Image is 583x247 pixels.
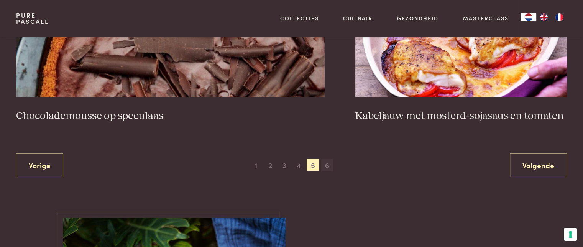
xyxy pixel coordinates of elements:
a: NL [521,13,536,21]
ul: Language list [536,13,567,21]
a: EN [536,13,552,21]
span: 5 [307,159,319,172]
aside: Language selected: Nederlands [521,13,567,21]
h3: Kabeljauw met mosterd-sojasaus en tomaten [355,109,567,123]
span: 2 [264,159,276,172]
a: Collecties [280,14,319,22]
h3: Chocolademousse op speculaas [16,109,325,123]
a: Gezondheid [397,14,438,22]
a: FR [552,13,567,21]
a: Masterclass [463,14,509,22]
a: Vorige [16,153,63,177]
a: PurePascale [16,12,49,25]
a: Culinair [343,14,373,22]
a: Volgende [510,153,567,177]
button: Uw voorkeuren voor toestemming voor trackingtechnologieën [564,228,577,241]
span: 1 [250,159,262,172]
span: 6 [321,159,333,172]
span: 3 [278,159,291,172]
span: 4 [292,159,305,172]
div: Language [521,13,536,21]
